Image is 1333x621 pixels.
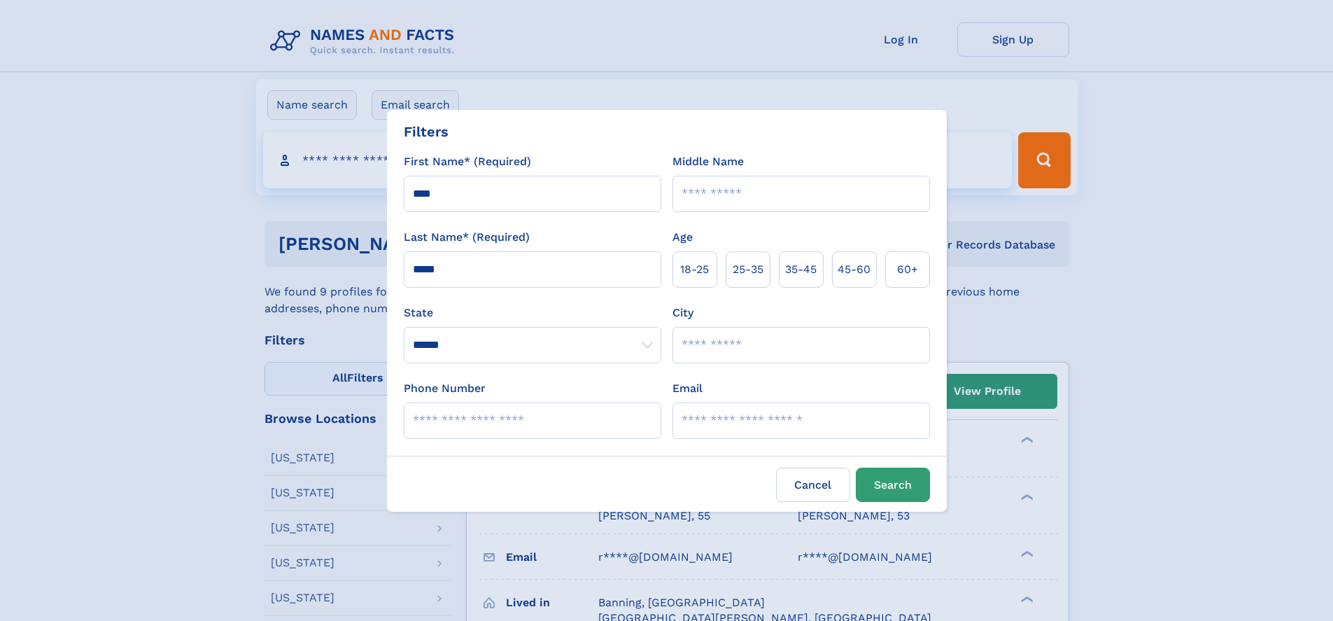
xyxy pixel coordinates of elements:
[785,261,817,278] span: 35‑45
[672,229,693,246] label: Age
[856,468,930,502] button: Search
[404,153,531,170] label: First Name* (Required)
[838,261,870,278] span: 45‑60
[733,261,763,278] span: 25‑35
[404,305,661,321] label: State
[776,468,850,502] label: Cancel
[404,121,449,142] div: Filters
[672,305,693,321] label: City
[672,153,744,170] label: Middle Name
[404,229,530,246] label: Last Name* (Required)
[672,380,703,397] label: Email
[680,261,709,278] span: 18‑25
[897,261,918,278] span: 60+
[404,380,486,397] label: Phone Number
